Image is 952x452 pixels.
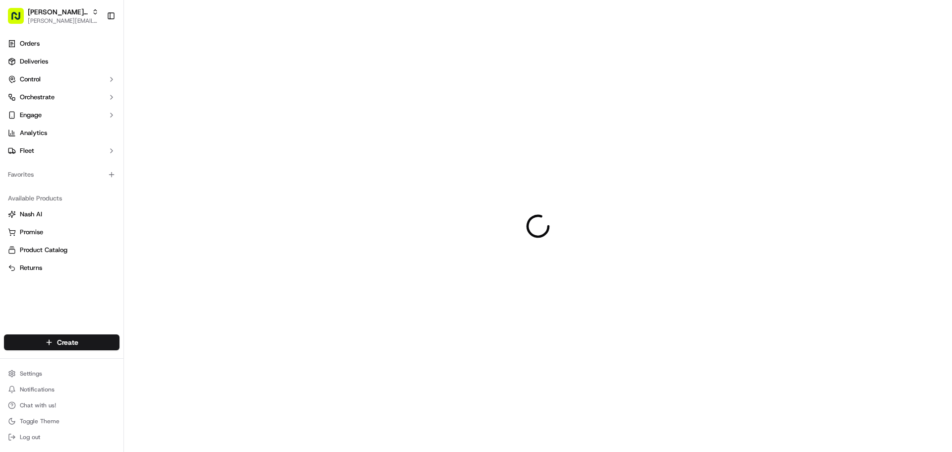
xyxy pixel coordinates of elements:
span: Product Catalog [20,246,67,255]
button: Log out [4,430,119,444]
button: [PERSON_NAME][EMAIL_ADDRESS][DOMAIN_NAME] [28,17,99,25]
a: Promise [8,228,116,237]
span: Promise [20,228,43,237]
button: [PERSON_NAME] Transportation [28,7,88,17]
div: Favorites [4,167,119,183]
button: [PERSON_NAME] Transportation[PERSON_NAME][EMAIL_ADDRESS][DOMAIN_NAME] [4,4,103,28]
span: Control [20,75,41,84]
span: Log out [20,433,40,441]
span: Analytics [20,129,47,137]
span: Fleet [20,146,34,155]
span: Create [57,337,78,347]
button: Engage [4,107,119,123]
button: Settings [4,367,119,381]
button: Promise [4,224,119,240]
span: Toggle Theme [20,417,59,425]
span: Deliveries [20,57,48,66]
a: Product Catalog [8,246,116,255]
div: Available Products [4,191,119,206]
a: Orders [4,36,119,52]
a: Returns [8,263,116,272]
button: Toggle Theme [4,414,119,428]
span: Engage [20,111,42,120]
span: Orders [20,39,40,48]
span: Returns [20,263,42,272]
a: Analytics [4,125,119,141]
button: Orchestrate [4,89,119,105]
a: Nash AI [8,210,116,219]
span: Notifications [20,386,55,393]
button: Control [4,71,119,87]
span: Orchestrate [20,93,55,102]
button: Create [4,334,119,350]
button: Notifications [4,383,119,396]
button: Returns [4,260,119,276]
a: Deliveries [4,54,119,69]
span: Nash AI [20,210,42,219]
button: Nash AI [4,206,119,222]
button: Product Catalog [4,242,119,258]
button: Fleet [4,143,119,159]
button: Chat with us! [4,398,119,412]
span: Settings [20,370,42,378]
span: Chat with us! [20,401,56,409]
